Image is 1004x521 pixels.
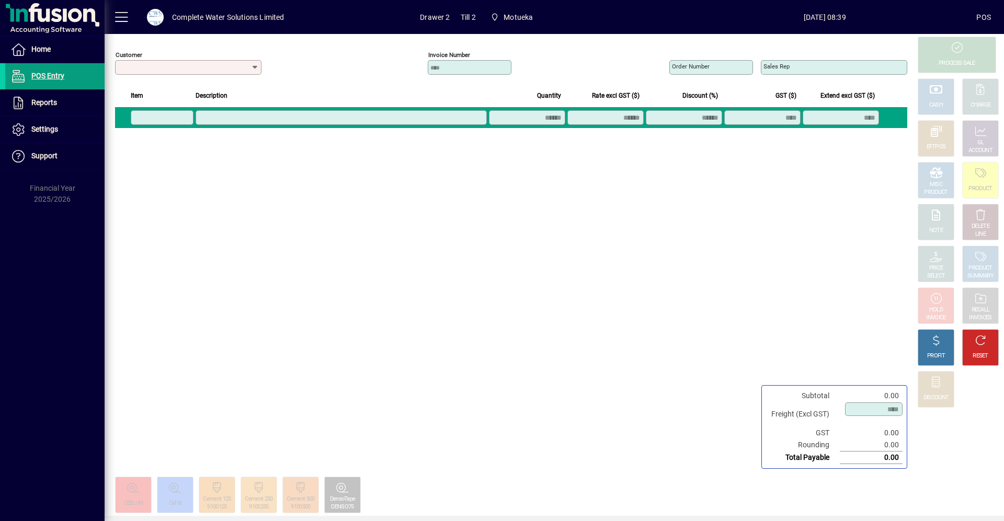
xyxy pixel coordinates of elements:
div: PRODUCT [968,185,992,193]
div: DENSO75 [331,503,353,511]
mat-label: Invoice number [428,51,470,59]
div: MISC [930,181,942,189]
div: PRODUCT [924,189,948,196]
div: DELETE [972,223,989,230]
a: Reports [5,90,105,116]
div: HOLD [929,306,943,314]
td: Subtotal [766,390,840,402]
span: Reports [31,98,57,107]
div: PRODUCT [968,264,992,272]
div: Cement 250 [245,495,272,503]
div: Cel18 [169,500,182,507]
div: LINE [975,230,986,238]
span: Rate excl GST ($) [592,90,640,101]
a: Support [5,143,105,169]
div: POS [976,9,991,26]
div: INVOICES [969,314,991,322]
span: Description [196,90,227,101]
div: 9100250 [249,503,268,511]
div: 9100500 [291,503,310,511]
span: Support [31,152,58,160]
span: Quantity [537,90,561,101]
div: Complete Water Solutions Limited [172,9,284,26]
span: Extend excl GST ($) [820,90,875,101]
mat-label: Order number [672,63,710,70]
div: CASH [929,101,943,109]
span: Drawer 2 [420,9,450,26]
div: ACCOUNT [968,147,992,155]
span: Settings [31,125,58,133]
span: Discount (%) [682,90,718,101]
div: SELECT [927,272,945,280]
div: DISCOUNT [923,394,949,402]
td: Rounding [766,439,840,451]
div: RESET [973,352,988,360]
td: 0.00 [840,451,903,464]
td: Total Payable [766,451,840,464]
a: Home [5,37,105,63]
div: RECALL [972,306,990,314]
div: CEELON [124,500,143,507]
span: POS Entry [31,72,64,80]
span: Till 2 [461,9,476,26]
span: Home [31,45,51,53]
td: 0.00 [840,427,903,439]
mat-label: Customer [116,51,142,59]
div: PRICE [929,264,943,272]
td: 0.00 [840,390,903,402]
span: Motueka [504,9,533,26]
button: Profile [139,8,172,27]
td: Freight (Excl GST) [766,402,840,427]
span: Motueka [486,8,538,27]
div: Cement 125 [203,495,231,503]
div: INVOICE [926,314,945,322]
mat-label: Sales rep [763,63,790,70]
span: [DATE] 08:39 [673,9,976,26]
div: DensoTape [330,495,356,503]
td: 0.00 [840,439,903,451]
span: Item [131,90,143,101]
div: CHARGE [971,101,991,109]
div: NOTE [929,227,943,235]
div: PROFIT [927,352,945,360]
div: PROCESS SALE [939,60,975,67]
div: Cement 500 [287,495,314,503]
div: GL [977,139,984,147]
span: GST ($) [775,90,796,101]
div: SUMMARY [967,272,994,280]
div: 9100125 [207,503,226,511]
td: GST [766,427,840,439]
div: EFTPOS [927,143,946,151]
a: Settings [5,117,105,143]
